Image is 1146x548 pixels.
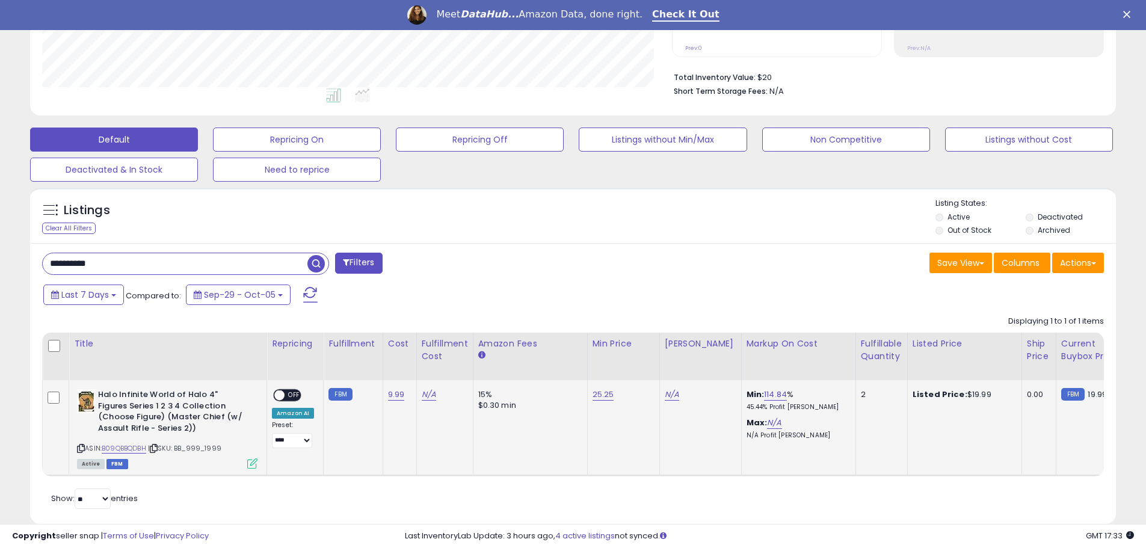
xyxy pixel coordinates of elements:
a: 114.84 [764,389,787,401]
a: N/A [665,389,679,401]
div: Title [74,337,262,350]
div: 15% [478,389,578,400]
label: Out of Stock [947,225,991,235]
div: % [747,389,846,411]
li: $20 [674,69,1095,84]
div: Markup on Cost [747,337,851,350]
button: Last 7 Days [43,285,124,305]
span: 2025-10-13 17:33 GMT [1086,530,1134,541]
span: FBM [106,459,128,469]
div: Cost [388,337,411,350]
a: 9.99 [388,389,405,401]
div: Last InventoryLab Update: 3 hours ago, not synced. [405,531,1134,542]
a: Check It Out [652,8,719,22]
div: [PERSON_NAME] [665,337,736,350]
div: $19.99 [913,389,1012,400]
b: Min: [747,389,765,400]
strong: Copyright [12,530,56,541]
span: N/A [769,85,784,97]
button: Filters [335,253,382,274]
div: Repricing [272,337,318,350]
div: Fulfillment [328,337,377,350]
a: N/A [767,417,781,429]
div: Meet Amazon Data, done right. [436,8,642,20]
p: N/A Profit [PERSON_NAME] [747,431,846,440]
span: Columns [1002,257,1040,269]
span: All listings currently available for purchase on Amazon [77,459,105,469]
small: Prev: 0 [685,45,702,52]
button: Actions [1052,253,1104,273]
p: 45.44% Profit [PERSON_NAME] [747,403,846,411]
a: B09QBBQDBH [102,443,146,454]
button: Listings without Cost [945,128,1113,152]
i: DataHub... [460,8,519,20]
small: FBM [1061,388,1085,401]
div: Fulfillable Quantity [861,337,902,363]
div: Displaying 1 to 1 of 1 items [1008,316,1104,327]
div: 2 [861,389,898,400]
small: FBM [328,388,352,401]
b: Short Term Storage Fees: [674,86,768,96]
b: Total Inventory Value: [674,72,756,82]
span: Show: entries [51,493,138,504]
span: Compared to: [126,290,181,301]
div: ASIN: [77,389,257,467]
div: Fulfillment Cost [422,337,468,363]
span: 19.99 [1088,389,1107,400]
span: Last 7 Days [61,289,109,301]
b: Max: [747,417,768,428]
button: Repricing On [213,128,381,152]
b: Listed Price: [913,389,967,400]
a: 4 active listings [555,530,615,541]
button: Repricing Off [396,128,564,152]
div: Ship Price [1027,337,1051,363]
a: 25.25 [593,389,614,401]
div: Amazon Fees [478,337,582,350]
b: Halo Infinite World of Halo 4" Figures Series 1 2 3 4 Collection (Choose Figure) (Master Chief (w... [98,389,244,437]
th: The percentage added to the cost of goods (COGS) that forms the calculator for Min & Max prices. [741,333,855,380]
span: OFF [285,390,304,401]
button: Columns [994,253,1050,273]
div: Clear All Filters [42,223,96,234]
img: 41XcB6ZCAeL._SL40_.jpg [77,389,95,413]
label: Archived [1038,225,1070,235]
button: Default [30,128,198,152]
button: Sep-29 - Oct-05 [186,285,291,305]
div: 0.00 [1027,389,1047,400]
small: Prev: N/A [907,45,931,52]
div: Amazon AI [272,408,314,419]
div: Preset: [272,421,314,448]
img: Profile image for Georgie [407,5,427,25]
p: Listing States: [935,198,1116,209]
button: Need to reprice [213,158,381,182]
div: seller snap | | [12,531,209,542]
div: Listed Price [913,337,1017,350]
a: N/A [422,389,436,401]
small: Amazon Fees. [478,350,485,361]
label: Deactivated [1038,212,1083,222]
span: | SKU: BB_999_1999 [148,443,221,453]
h5: Listings [64,202,110,219]
button: Save View [929,253,992,273]
button: Non Competitive [762,128,930,152]
div: $0.30 min [478,400,578,411]
a: Terms of Use [103,530,154,541]
button: Deactivated & In Stock [30,158,198,182]
button: Listings without Min/Max [579,128,747,152]
div: Current Buybox Price [1061,337,1123,363]
a: Privacy Policy [156,530,209,541]
span: Sep-29 - Oct-05 [204,289,276,301]
label: Active [947,212,970,222]
div: Close [1123,11,1135,18]
div: Min Price [593,337,655,350]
